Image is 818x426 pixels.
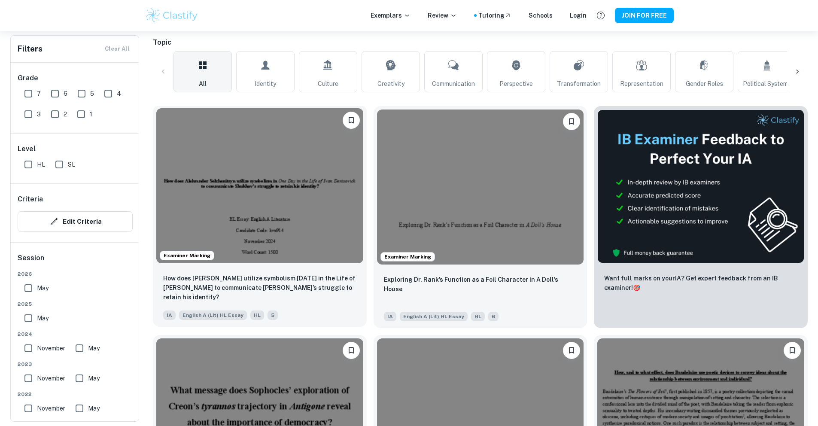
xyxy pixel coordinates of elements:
[88,404,100,413] span: May
[615,8,674,23] button: JOIN FOR FREE
[18,194,43,204] h6: Criteria
[37,404,65,413] span: November
[371,11,411,20] p: Exemplars
[88,344,100,353] span: May
[117,89,121,98] span: 4
[255,79,276,88] span: Identity
[156,108,363,263] img: English A (Lit) HL Essay IA example thumbnail: How does Aleksander Solzhenitsyn utilize
[18,144,133,154] h6: Level
[318,79,338,88] span: Culture
[68,160,75,169] span: SL
[18,253,133,270] h6: Session
[478,11,511,20] a: Tutoring
[37,374,65,383] span: November
[145,7,199,24] img: Clastify logo
[153,106,367,328] a: Examiner MarkingPlease log in to bookmark exemplarsHow does Aleksander Solzhenitsyn utilize symbo...
[597,110,804,263] img: Thumbnail
[594,106,808,328] a: ThumbnailWant full marks on yourIA? Get expert feedback from an IB examiner!
[563,342,580,359] button: Please log in to bookmark exemplars
[18,211,133,232] button: Edit Criteria
[18,43,43,55] h6: Filters
[471,312,485,321] span: HL
[432,79,475,88] span: Communication
[377,110,584,265] img: English A (Lit) HL Essay IA example thumbnail: Exploring Dr. Rank’s Function as a Foil
[90,110,92,119] span: 1
[163,274,356,302] p: How does Aleksander Solzhenitsyn utilize symbolism in One Day in the Life of Ivan Denisovich to c...
[37,89,41,98] span: 7
[633,284,640,291] span: 🎯
[18,73,133,83] h6: Grade
[343,112,360,129] button: Please log in to bookmark exemplars
[529,11,553,20] a: Schools
[381,253,435,261] span: Examiner Marking
[570,11,587,20] a: Login
[18,360,133,368] span: 2023
[557,79,601,88] span: Transformation
[199,79,207,88] span: All
[88,374,100,383] span: May
[64,89,67,98] span: 6
[179,310,247,320] span: English A (Lit) HL Essay
[563,113,580,130] button: Please log in to bookmark exemplars
[620,79,663,88] span: Representation
[18,330,133,338] span: 2024
[377,79,404,88] span: Creativity
[37,160,45,169] span: HL
[64,110,67,119] span: 2
[90,89,94,98] span: 5
[37,283,49,293] span: May
[488,312,499,321] span: 6
[384,275,577,294] p: Exploring Dr. Rank’s Function as a Foil Character in A Doll’s House
[37,344,65,353] span: November
[604,274,797,292] p: Want full marks on your IA ? Get expert feedback from an IB examiner!
[428,11,457,20] p: Review
[18,300,133,308] span: 2025
[37,313,49,323] span: May
[743,79,791,88] span: Political Systems
[400,312,468,321] span: English A (Lit) HL Essay
[384,312,396,321] span: IA
[593,8,608,23] button: Help and Feedback
[343,342,360,359] button: Please log in to bookmark exemplars
[153,37,808,48] h6: Topic
[163,310,176,320] span: IA
[268,310,278,320] span: 5
[374,106,587,328] a: Examiner MarkingPlease log in to bookmark exemplarsExploring Dr. Rank’s Function as a Foil Charac...
[18,270,133,278] span: 2026
[784,342,801,359] button: Please log in to bookmark exemplars
[18,390,133,398] span: 2022
[499,79,533,88] span: Perspective
[686,79,723,88] span: Gender Roles
[37,110,41,119] span: 3
[250,310,264,320] span: HL
[160,252,214,259] span: Examiner Marking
